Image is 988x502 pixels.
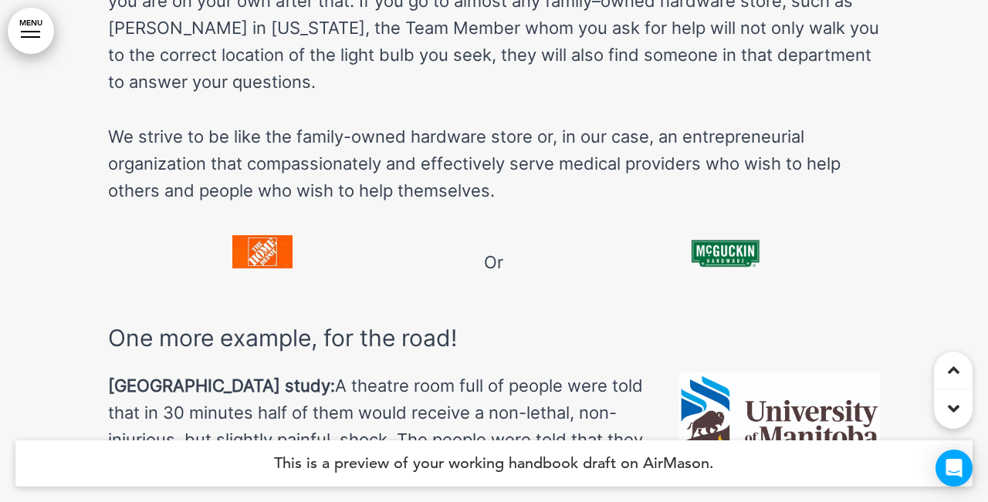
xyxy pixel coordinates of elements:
span: One more example, for the road! [108,324,457,352]
p: We strive to be like the family-owned hardware store or, in our case, an entrepreneurial organiza... [108,123,880,205]
h4: This is a preview of your working handbook draft on AirMason. [15,440,973,487]
div: Open Intercom Messenger [936,450,973,487]
p: A theatre room full of people were told that in 30 minutes half of them would receive a non-letha... [108,372,880,481]
img: 1755797371350-1755624186332-Manitoba.jpg [679,372,880,469]
a: MENU [8,8,54,54]
strong: [GEOGRAPHIC_DATA] study: [108,376,335,396]
img: 1753875914865-1.png [691,239,760,268]
td: Or [417,231,571,280]
img: 1753875901754-1.jpg [232,235,293,268]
